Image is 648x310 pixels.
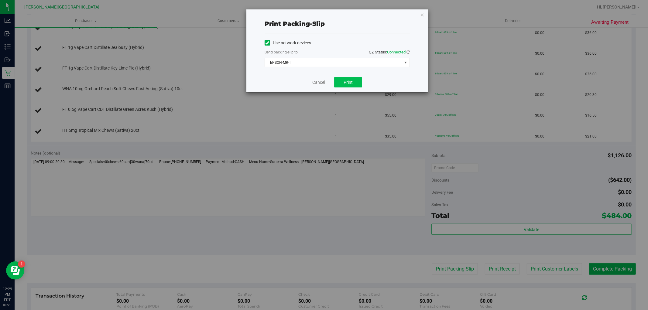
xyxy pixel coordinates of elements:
span: Print packing-slip [265,20,325,27]
span: EPSON-MR-T [265,58,402,67]
span: QZ Status: [369,50,410,54]
span: Connected [387,50,406,54]
span: select [402,58,410,67]
iframe: Resource center unread badge [18,261,25,268]
label: Send packing-slip to: [265,49,299,55]
span: Print [344,80,353,85]
a: Cancel [312,79,325,86]
button: Print [334,77,362,87]
iframe: Resource center [6,261,24,280]
label: Use network devices [265,40,311,46]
